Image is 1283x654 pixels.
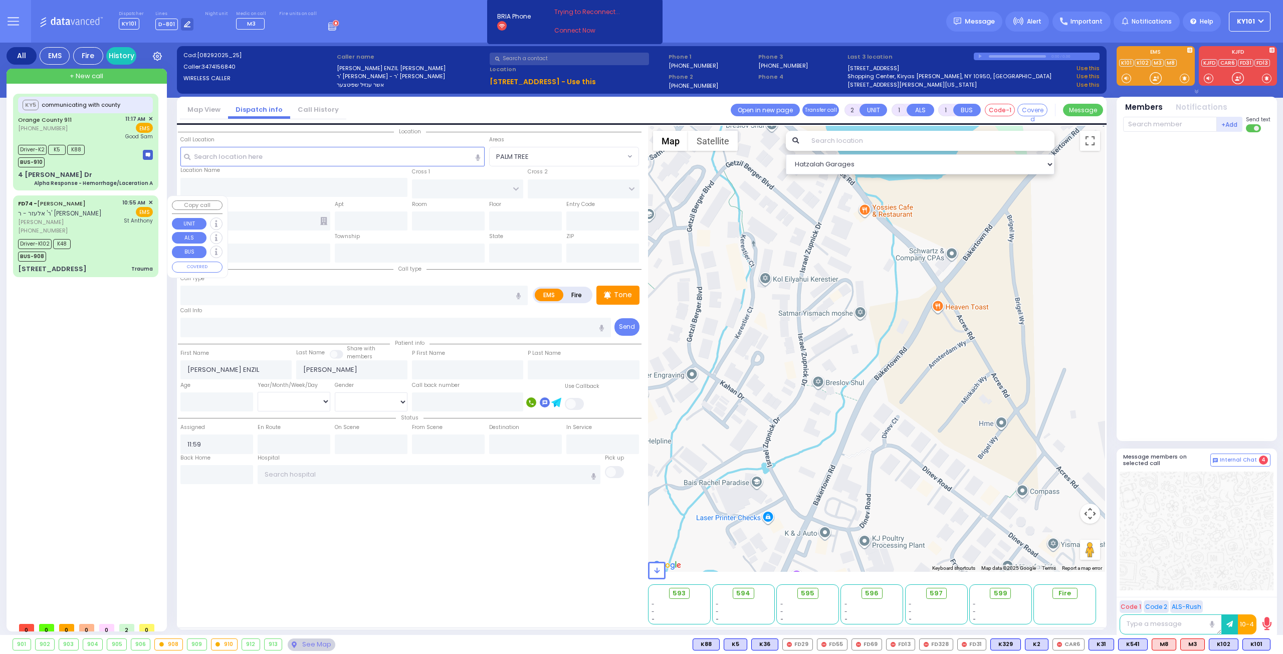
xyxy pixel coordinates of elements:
div: 910 [211,639,238,650]
div: 902 [36,639,55,650]
span: - [652,608,655,615]
span: 11:17 AM [125,115,145,123]
div: FD328 [919,638,953,650]
button: Map camera controls [1080,504,1100,524]
div: FD55 [817,638,847,650]
label: [PHONE_NUMBER] [758,62,808,69]
label: [PHONE_NUMBER] [669,62,718,69]
button: UNIT [172,218,206,230]
span: St Anthony [124,217,153,225]
label: Use Callback [565,382,599,390]
button: Code 1 [1120,600,1142,613]
label: Call Info [180,307,202,315]
button: Members [1125,102,1163,113]
span: communicating with county [42,101,120,109]
label: Gender [335,381,354,389]
img: message-box.svg [143,150,153,160]
label: On Scene [335,423,359,431]
button: Covered [1017,104,1047,116]
span: - [716,615,719,623]
div: K2 [1025,638,1048,650]
span: [PHONE_NUMBER] [18,124,68,132]
div: See map [288,638,335,651]
label: Hospital [258,454,280,462]
button: Transfer call [802,104,839,116]
button: KY5 [23,100,39,110]
label: First Name [180,349,209,357]
span: Phone 3 [758,53,844,61]
span: 594 [736,588,750,598]
input: Search location [805,131,1055,151]
span: Call type [393,265,426,273]
span: Phone 4 [758,73,844,81]
span: K88 [67,145,85,155]
label: אשר ענזיל שפיטצער [337,81,487,89]
span: - [909,600,912,608]
label: P Last Name [528,349,561,357]
label: Areas [489,136,504,144]
label: EMS [1117,50,1195,57]
img: message.svg [954,18,961,25]
span: BUS-908 [18,252,46,262]
span: Notifications [1132,17,1172,26]
div: 906 [131,639,150,650]
span: PALM TREE [489,147,639,166]
span: - [780,600,783,608]
img: red-radio-icon.svg [1057,642,1062,647]
span: BRIA Phone [497,12,531,21]
span: BUS-910 [18,157,45,167]
span: Send text [1246,116,1270,123]
div: ALS KJ [1152,638,1176,650]
img: red-radio-icon.svg [821,642,826,647]
label: Location Name [180,166,220,174]
span: [PERSON_NAME] [18,218,119,227]
span: - [909,615,912,623]
label: Fire units on call [279,11,317,17]
span: - [844,608,847,615]
button: +Add [1217,117,1243,132]
span: EMS [136,207,153,217]
span: KY101 [119,18,139,30]
span: + New call [70,71,103,81]
span: M3 [247,20,256,28]
span: - [780,608,783,615]
a: [STREET_ADDRESS] [847,64,899,73]
img: Logo [40,15,106,28]
label: In Service [566,423,592,431]
label: Fire [563,289,591,301]
span: 0 [59,624,74,631]
div: K101 [1242,638,1270,650]
div: CAR6 [1052,638,1085,650]
span: - [652,600,655,608]
div: FD29 [782,638,813,650]
a: Use this [1077,81,1100,89]
span: K48 [53,239,71,249]
label: Destination [489,423,519,431]
img: red-radio-icon.svg [891,642,896,647]
div: 909 [187,639,206,650]
div: BLS [751,638,778,650]
div: [STREET_ADDRESS] [18,264,87,274]
a: Use this [1077,72,1100,81]
span: 10:55 AM [122,199,145,206]
u: [STREET_ADDRESS] - Use this [490,77,596,87]
span: KY101 [1237,17,1255,26]
span: 0 [99,624,114,631]
label: [PHONE_NUMBER] [669,82,718,89]
div: FD13 [886,638,915,650]
img: red-radio-icon.svg [787,642,792,647]
label: Cad: [183,51,333,60]
span: PALM TREE [496,152,529,162]
label: Night unit [205,11,228,17]
div: 905 [107,639,126,650]
span: Message [965,17,995,27]
label: Lines [155,11,194,17]
div: K329 [990,638,1021,650]
label: Cross 2 [528,168,548,176]
a: FD13 [1254,59,1270,67]
button: Code-1 [985,104,1015,116]
label: Pick up [605,454,624,462]
div: K36 [751,638,778,650]
span: Internal Chat [1220,457,1257,464]
button: Message [1063,104,1103,116]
